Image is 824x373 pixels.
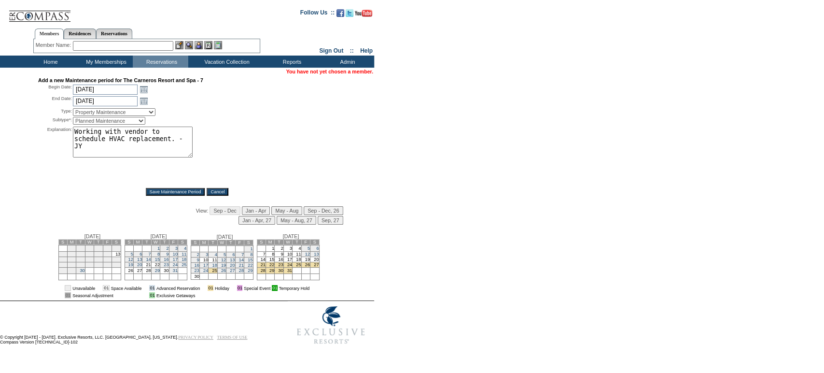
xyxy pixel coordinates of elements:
input: Cancel [207,188,228,196]
td: 2 [76,245,85,252]
a: Subscribe to our YouTube Channel [355,12,372,18]
a: 13 [137,257,142,262]
img: Reservations [204,41,212,49]
td: Space Available [111,285,142,291]
a: 29 [155,268,160,273]
div: Member Name: [36,41,73,49]
a: 6 [316,246,319,251]
td: T [226,240,235,245]
div: Type: [38,108,72,116]
img: i.gif [143,286,148,290]
td: S [244,240,253,245]
strong: Add a new Maintenance period for The Carneros Resort and Spa - 7 [38,77,203,83]
td: 13 [112,252,121,257]
img: Follow us on Twitter [346,9,353,17]
td: W [217,240,226,245]
td: M [133,240,142,245]
td: M [67,240,76,245]
input: Sep - Dec [209,206,240,215]
td: 15 [67,257,76,262]
a: 5 [131,252,133,257]
a: Residences [64,29,96,39]
a: 17 [173,257,178,262]
td: M [265,240,274,245]
td: 20 [112,257,121,262]
a: 6 [140,252,142,257]
input: May - Aug [271,206,302,215]
span: View: [196,208,209,214]
td: 14 [58,257,67,262]
td: Reservations [133,56,188,68]
img: Exclusive Resorts [288,301,374,349]
td: 8 [67,252,76,257]
td: Special Event [244,285,270,291]
td: S [125,240,133,245]
td: 26 [301,262,310,268]
td: Follow Us :: [300,8,335,20]
span: You have not yet chosen a member. [286,69,373,74]
td: T [209,240,217,245]
div: Explanation: [38,127,72,181]
a: 10 [173,252,178,257]
a: 5 [307,246,310,251]
td: 5 [103,245,112,252]
a: Reservations [96,29,132,39]
td: 19 [301,257,310,262]
td: 21 [142,262,151,268]
td: 28 [142,268,151,274]
td: T [275,240,283,245]
td: F [103,240,112,245]
td: 18 [94,257,103,262]
td: F [169,240,178,245]
input: Sep, 27 [318,216,343,225]
td: 28 [257,268,265,274]
td: Advanced Reservation [156,285,200,291]
td: W [85,240,94,245]
td: 22 [265,262,274,268]
a: 1 [157,246,160,251]
a: 8 [250,252,252,257]
td: 10 [199,258,208,263]
td: S [112,240,121,245]
td: 30 [275,268,283,274]
td: 24 [283,262,292,268]
a: 18 [182,257,186,262]
td: 23 [275,262,283,268]
a: 20 [230,263,235,268]
td: T [94,240,103,245]
a: 23 [195,268,199,273]
td: 1 [67,245,76,252]
td: 22 [151,262,160,268]
a: 1 [250,246,252,251]
td: 01 [149,285,154,291]
td: 22 [67,262,76,268]
td: S [58,240,67,245]
td: 29 [67,268,76,274]
td: 26 [125,268,133,274]
td: 20 [310,257,319,262]
a: 30 [80,268,84,273]
td: 01 [208,285,213,291]
a: 19 [221,263,226,268]
td: 28 [58,268,67,274]
a: Sign Out [319,47,343,54]
td: Reports [263,56,319,68]
a: 31 [173,268,178,273]
td: 24 [85,262,94,268]
a: 9 [166,252,168,257]
td: 2 [275,245,283,252]
td: 9 [275,252,283,257]
td: 01 [103,285,109,291]
td: 16 [76,257,85,262]
span: [DATE] [151,233,167,239]
td: 10 [283,252,292,257]
td: 3 [85,245,94,252]
a: Become our fan on Facebook [336,12,344,18]
a: 7 [149,252,151,257]
td: 11 [209,258,217,263]
td: 21 [257,262,265,268]
a: 3 [175,246,178,251]
td: T [293,240,301,245]
img: Impersonate [195,41,203,49]
td: 18 [293,257,301,262]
